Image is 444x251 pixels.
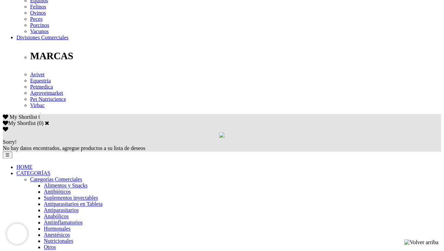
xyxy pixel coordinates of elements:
a: Antiparasitarios [44,208,79,213]
a: Antiinflamatorios [44,220,83,226]
a: Divisiones Comerciales [16,35,68,40]
span: 0 [38,114,41,120]
a: Hormonales [44,226,70,232]
a: Equestria [30,78,51,84]
a: Felinos [30,4,46,10]
a: HOME [16,164,32,170]
a: CATEGORÍAS [16,171,51,176]
a: Petmedica [30,84,53,90]
a: Antibióticos [44,189,71,195]
a: Agrovetmarket [30,90,63,96]
div: No hay datos encontrados, agregue productos a su lista de deseos [3,139,441,152]
a: Porcinos [30,22,49,28]
a: Avivet [30,72,44,77]
a: Otros [44,244,56,250]
a: Anabólicos [44,214,69,219]
a: Suplementos inyectables [44,195,98,201]
span: ( ) [37,120,43,126]
label: My Shortlist [3,120,36,126]
img: loading.gif [219,133,225,138]
a: Pet Nutriscience [30,96,66,102]
a: Anestésicos [44,232,70,238]
a: Categorías Comerciales [30,177,82,183]
label: 0 [39,120,42,126]
span: Sorry! [3,139,17,145]
a: Vacunos [30,28,49,34]
img: Volver arriba [404,239,439,246]
a: Peces [30,16,42,22]
iframe: Brevo live chat [7,224,27,244]
a: Antiparasitarios en Tableta [44,201,103,207]
button: ☰ [3,152,12,159]
a: Ovinos [30,10,46,16]
a: Cerrar [45,120,49,126]
a: Nutricionales [44,238,73,244]
span: My Shortlist [10,114,37,120]
p: MARCAS [30,50,441,62]
a: Virbac [30,102,45,108]
a: Alimentos y Snacks [44,183,88,189]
